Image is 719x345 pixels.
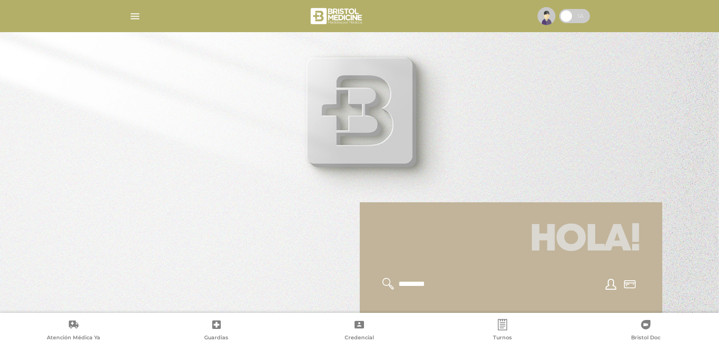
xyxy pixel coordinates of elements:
[309,5,365,27] img: bristol-medicine-blanco.png
[129,10,141,22] img: Cober_menu-lines-white.svg
[431,319,574,343] a: Turnos
[47,334,100,343] span: Atención Médica Ya
[2,319,145,343] a: Atención Médica Ya
[204,334,228,343] span: Guardias
[537,7,555,25] img: profile-placeholder.svg
[288,319,431,343] a: Credencial
[145,319,288,343] a: Guardias
[371,214,651,267] h1: Hola!
[493,334,512,343] span: Turnos
[345,334,374,343] span: Credencial
[574,319,717,343] a: Bristol Doc
[631,334,660,343] span: Bristol Doc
